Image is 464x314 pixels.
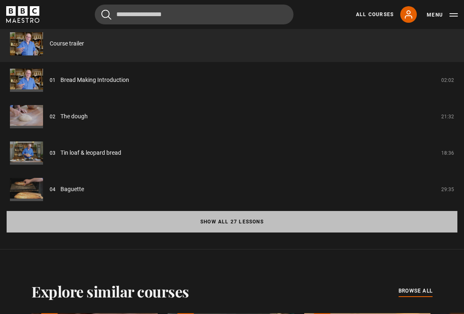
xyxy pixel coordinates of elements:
[356,11,394,18] a: All Courses
[6,6,39,23] svg: BBC Maestro
[101,10,111,20] button: Submit the search query
[427,11,458,19] button: Toggle navigation
[399,287,433,296] a: browse all
[399,287,433,295] span: browse all
[60,112,88,121] a: The dough
[60,76,129,84] a: Bread Making Introduction
[7,211,457,233] button: Show all 27 lessons
[60,149,121,157] a: Tin loaf & leopard bread
[31,283,189,300] h2: Explore similar courses
[95,5,293,24] input: Search
[50,39,84,48] a: Course trailer
[60,185,84,194] a: Baguette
